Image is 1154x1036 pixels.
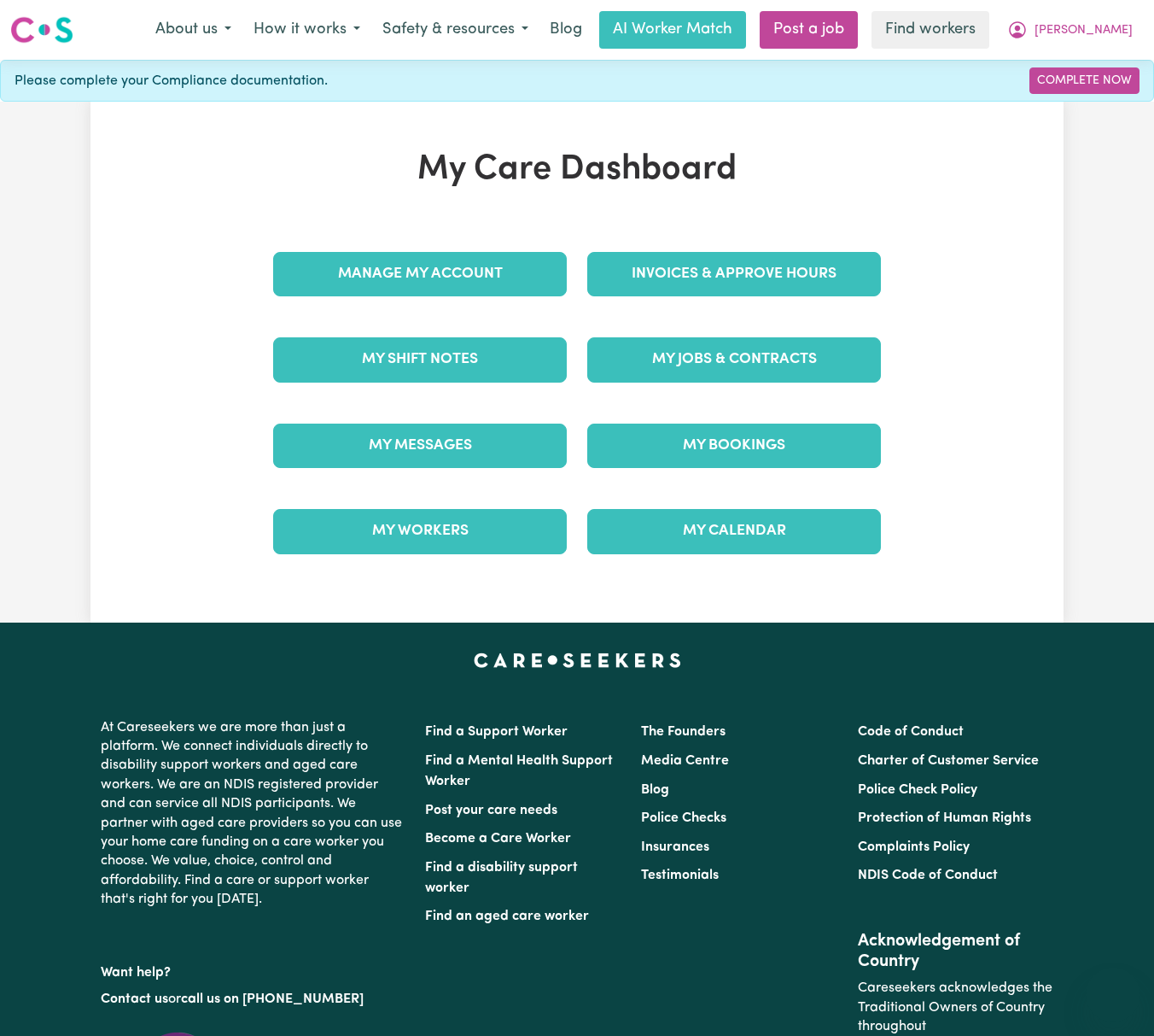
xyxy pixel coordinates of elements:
a: Find a Mental Health Support Worker [425,754,613,788]
span: [PERSON_NAME] [1035,21,1133,40]
h2: Acknowledgement of Country [858,931,1053,972]
a: Police Checks [641,811,726,825]
button: My Account [996,12,1144,48]
a: Invoices & Approve Hours [587,252,881,296]
a: Post a job [760,11,858,49]
a: Blog [539,11,592,49]
a: Complaints Policy [858,840,970,854]
a: The Founders [641,725,726,739]
a: Find workers [871,11,989,49]
a: Protection of Human Rights [858,811,1031,825]
a: My Shift Notes [273,337,567,382]
a: NDIS Code of Conduct [858,869,998,882]
button: Safety & resources [371,12,539,48]
a: AI Worker Match [599,11,746,49]
span: Please complete your Compliance documentation. [15,71,328,91]
a: Contact us [101,992,168,1006]
a: Find a disability support worker [425,861,578,895]
button: About us [144,12,242,48]
p: Want help? [101,957,405,982]
a: My Calendar [587,509,881,553]
a: Insurances [641,840,709,854]
a: call us on [PHONE_NUMBER] [181,992,364,1006]
a: Media Centre [641,754,729,768]
a: Code of Conduct [858,725,964,739]
a: Charter of Customer Service [858,754,1039,768]
iframe: Button to launch messaging window [1086,968,1140,1022]
img: Careseekers logo [10,15,73,45]
a: Complete Now [1029,67,1139,94]
a: My Messages [273,424,567,468]
p: or [101,983,405,1016]
a: Testimonials [641,869,719,882]
button: How it works [242,12,371,48]
a: Blog [641,783,669,797]
a: Find an aged care worker [425,910,589,923]
a: Find a Support Worker [425,725,568,739]
a: Careseekers home page [474,653,681,667]
a: My Jobs & Contracts [587,337,881,382]
a: Post your care needs [425,804,557,817]
p: At Careseekers we are more than just a platform. We connect individuals directly to disability su... [101,711,405,916]
a: Police Check Policy [858,783,977,797]
a: Careseekers logo [10,10,73,50]
a: Become a Care Worker [425,832,571,846]
a: My Workers [273,509,567,553]
a: Manage My Account [273,252,567,296]
a: My Bookings [587,424,881,468]
h1: My Care Dashboard [263,149,891,190]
